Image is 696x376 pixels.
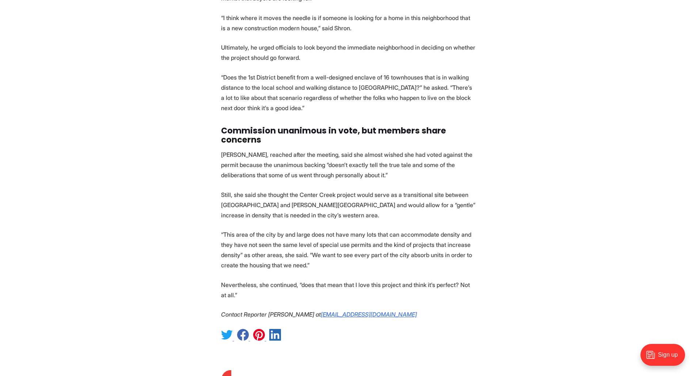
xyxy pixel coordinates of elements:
p: [PERSON_NAME], reached after the meeting, said she almost wished she had voted against the permit... [221,150,475,180]
p: “Does the 1st District benefit from a well-designed enclave of 16 townhouses that is in walking d... [221,72,475,113]
p: “This area of the city by and large does not have many lots that can accommodate density and they... [221,229,475,270]
iframe: portal-trigger [634,340,696,376]
a: [EMAIL_ADDRESS][DOMAIN_NAME] [321,311,417,318]
strong: Commission unanimous in vote, but members share concerns [221,125,446,146]
p: “I think where it moves the needle is if someone is looking for a home in this neighborhood that ... [221,13,475,33]
p: Ultimately, he urged officials to look beyond the immediate neighborhood in deciding on whether t... [221,42,475,63]
p: Nevertheless, she continued, “does that mean that I love this project and think it’s perfect? Not... [221,280,475,300]
em: Contact Reporter [PERSON_NAME] at [221,311,321,318]
p: Still, she said she thought the Center Creek project would serve as a transitional site between [... [221,190,475,220]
